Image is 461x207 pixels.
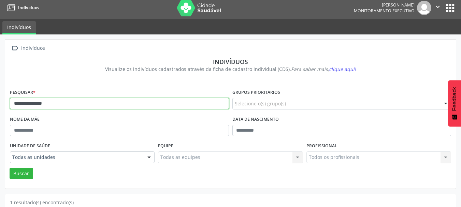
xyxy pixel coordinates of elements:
[417,1,431,15] img: img
[15,58,446,65] div: Indivíduos
[10,114,40,125] label: Nome da mãe
[10,141,50,151] label: Unidade de saúde
[444,2,456,14] button: apps
[2,21,36,34] a: Indivíduos
[291,66,356,72] i: Para saber mais,
[232,114,279,125] label: Data de nascimento
[451,87,458,111] span: Feedback
[10,87,35,98] label: Pesquisar
[15,65,446,73] div: Visualize os indivíduos cadastrados através da ficha de cadastro individual (CDS).
[329,66,356,72] span: clique aqui!
[10,199,451,206] div: 1 resultado(s) encontrado(s)
[10,168,33,179] button: Buscar
[306,141,337,151] label: Profissional
[434,3,442,11] i: 
[20,43,46,53] div: Indivíduos
[10,43,20,53] i: 
[431,1,444,15] button: 
[235,100,286,107] span: Selecione o(s) grupo(s)
[354,8,415,14] span: Monitoramento Executivo
[5,2,39,13] a: Indivíduos
[10,43,46,53] a:  Indivíduos
[158,141,173,151] label: Equipe
[18,5,39,11] span: Indivíduos
[448,80,461,127] button: Feedback - Mostrar pesquisa
[12,154,141,161] span: Todas as unidades
[354,2,415,8] div: [PERSON_NAME]
[232,87,280,98] label: Grupos prioritários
